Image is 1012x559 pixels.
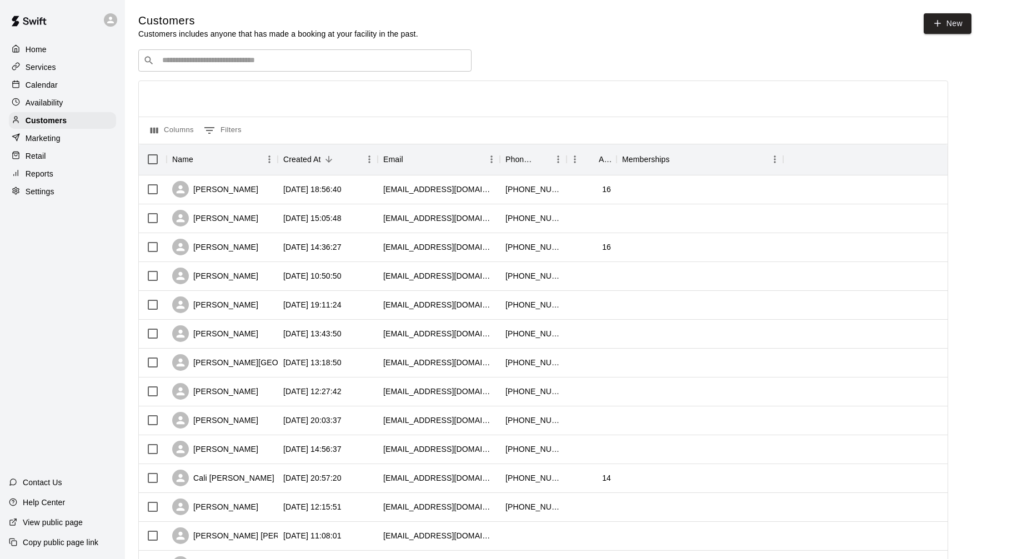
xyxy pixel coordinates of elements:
p: Help Center [23,497,65,508]
button: Sort [321,152,337,167]
p: Customers includes anyone that has made a booking at your facility in the past. [138,28,418,39]
button: Sort [193,152,209,167]
div: [PERSON_NAME] [PERSON_NAME] [172,527,325,544]
a: Calendar [9,77,116,93]
div: Name [167,144,278,175]
div: 2025-07-08 14:56:37 [283,444,342,455]
div: +14016237734 [505,386,561,397]
a: Availability [9,94,116,111]
div: jeffkendra@hotmail.com [383,530,494,541]
p: Copy public page link [23,537,98,548]
a: New [924,13,971,34]
div: [PERSON_NAME] [172,210,258,226]
div: 2025-07-30 10:50:50 [283,270,342,281]
div: +14013047313 [505,184,561,195]
div: +14012262730 [505,357,561,368]
a: Settings [9,183,116,200]
div: Age [599,144,611,175]
p: Home [26,44,47,55]
div: Created At [278,144,378,175]
div: curve11x@yahoo.com [383,501,494,512]
div: Marketing [9,130,116,147]
div: +14017417809 [505,415,561,426]
p: Services [26,62,56,73]
div: whcrokeriv@gmail.com [383,328,494,339]
p: View public page [23,517,83,528]
button: Show filters [201,122,244,139]
div: 2025-07-14 12:27:42 [283,386,342,397]
div: 14 [602,472,611,484]
div: [PERSON_NAME] [172,383,258,400]
button: Sort [403,152,419,167]
h5: Customers [138,13,418,28]
div: +18609615085 [505,241,561,253]
button: Menu [567,151,583,168]
div: +14015787876 [505,472,561,484]
div: [PERSON_NAME] [172,239,258,255]
div: 2025-08-13 18:56:40 [283,184,342,195]
div: Email [378,144,500,175]
div: cla122710@gmail.com [383,472,494,484]
button: Sort [670,152,685,167]
div: cmarena12@gmail.com [383,357,494,368]
div: +14013919679 [505,328,561,339]
div: Age [567,144,617,175]
div: jagtox@gmail.com [383,241,494,253]
div: 2025-07-10 20:03:37 [283,415,342,426]
div: 2025-07-20 13:43:50 [283,328,342,339]
div: Search customers by name or email [138,49,472,72]
div: 2025-06-30 20:57:20 [283,472,342,484]
button: Menu [483,151,500,168]
a: Customers [9,112,116,129]
div: laynemaaz@gmail.com [383,386,494,397]
div: +14016412501 [505,444,561,455]
p: Calendar [26,79,58,90]
div: [PERSON_NAME] [172,268,258,284]
a: Retail [9,148,116,164]
div: Memberships [617,144,783,175]
div: [PERSON_NAME] [172,325,258,342]
div: 2025-06-23 11:08:01 [283,530,342,541]
div: pelchat4169@aol.com [383,270,494,281]
div: jenniferecooney@gmail.com [383,299,494,310]
div: Name [172,144,193,175]
div: [PERSON_NAME][GEOGRAPHIC_DATA] [172,354,340,371]
button: Select columns [148,122,197,139]
div: 2025-08-03 14:36:27 [283,241,342,253]
button: Sort [534,152,550,167]
a: Home [9,41,116,58]
div: 2025-07-29 19:11:24 [283,299,342,310]
p: Reports [26,168,53,179]
p: Marketing [26,133,61,144]
div: Phone Number [500,144,567,175]
div: Email [383,144,403,175]
div: 2025-07-16 13:18:50 [283,357,342,368]
div: Cali [PERSON_NAME] [172,470,274,486]
div: +14018713104 [505,270,561,281]
div: amysimoes2004@gmail.com [383,444,494,455]
div: 16 [602,184,611,195]
button: Menu [361,151,378,168]
div: +14012696957 [505,213,561,224]
a: Services [9,59,116,75]
div: Created At [283,144,321,175]
div: Memberships [622,144,670,175]
a: Reports [9,165,116,182]
button: Menu [766,151,783,168]
div: Phone Number [505,144,534,175]
p: Settings [26,186,54,197]
div: ellie.bamford@yahoo.com [383,184,494,195]
div: [PERSON_NAME] [172,181,258,198]
div: levmaurice@gmail.com [383,415,494,426]
div: +15086889419 [505,299,561,310]
div: [PERSON_NAME] [172,441,258,457]
p: Retail [26,150,46,162]
p: Customers [26,115,67,126]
